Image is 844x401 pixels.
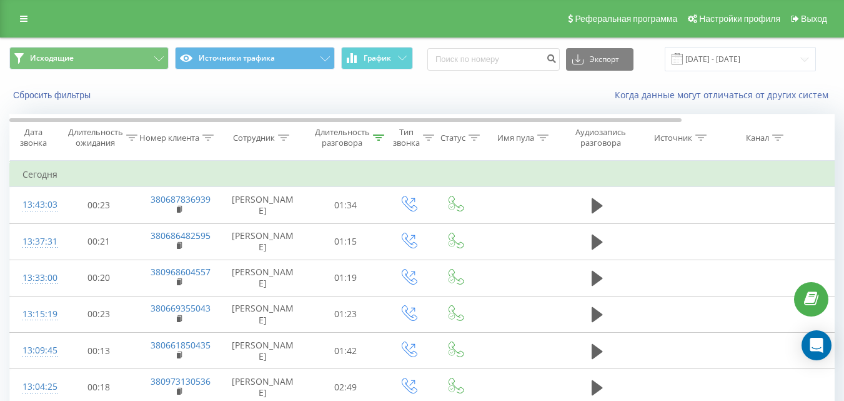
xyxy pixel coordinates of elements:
[219,223,307,260] td: [PERSON_NAME]
[427,48,560,71] input: Поиск по номеру
[22,230,47,254] div: 13:37:31
[315,127,370,148] div: Длительность разговора
[654,133,692,143] div: Источник
[60,333,138,369] td: 00:13
[364,54,391,63] span: График
[151,375,211,387] a: 380973130536
[219,260,307,296] td: [PERSON_NAME]
[60,260,138,296] td: 00:20
[151,339,211,351] a: 380661850435
[219,296,307,332] td: [PERSON_NAME]
[30,53,74,63] span: Исходящие
[139,133,199,143] div: Номер клиента
[615,89,835,101] a: Когда данные могут отличаться от других систем
[151,266,211,278] a: 380968604557
[151,230,211,241] a: 380686482595
[22,375,47,399] div: 13:04:25
[22,302,47,327] div: 13:15:19
[9,47,169,69] button: Исходящие
[307,333,385,369] td: 01:42
[151,193,211,205] a: 380687836939
[341,47,413,69] button: График
[22,338,47,363] div: 13:09:45
[699,14,780,24] span: Настройки профиля
[440,133,465,143] div: Статус
[9,89,97,101] button: Сбросить фильтры
[22,193,47,217] div: 13:43:03
[802,330,832,360] div: Open Intercom Messenger
[219,187,307,223] td: [PERSON_NAME]
[175,47,334,69] button: Источники трафика
[570,127,631,148] div: Аудиозапись разговора
[393,127,420,148] div: Тип звонка
[60,187,138,223] td: 00:23
[497,133,534,143] div: Имя пула
[60,223,138,260] td: 00:21
[60,296,138,332] td: 00:23
[307,296,385,332] td: 01:23
[575,14,677,24] span: Реферальная программа
[307,223,385,260] td: 01:15
[219,333,307,369] td: [PERSON_NAME]
[566,48,633,71] button: Экспорт
[233,133,275,143] div: Сотрудник
[307,187,385,223] td: 01:34
[307,260,385,296] td: 01:19
[10,127,56,148] div: Дата звонка
[151,302,211,314] a: 380669355043
[68,127,123,148] div: Длительность ожидания
[801,14,827,24] span: Выход
[22,266,47,290] div: 13:33:00
[746,133,769,143] div: Канал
